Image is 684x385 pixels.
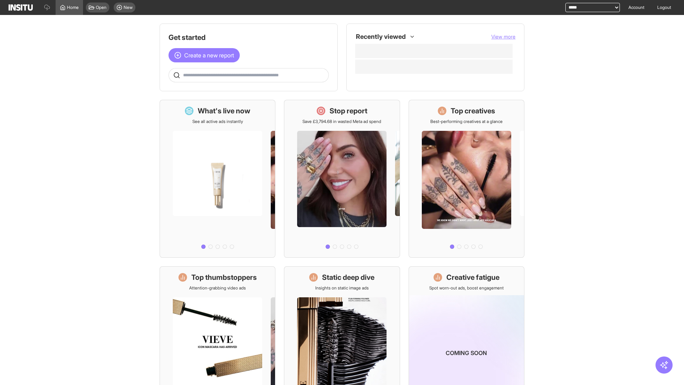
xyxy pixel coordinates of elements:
p: Insights on static image ads [315,285,369,291]
button: View more [491,33,515,40]
span: Home [67,5,79,10]
button: Create a new report [169,48,240,62]
h1: Static deep dive [322,272,374,282]
p: Save £3,794.68 in wasted Meta ad spend [302,119,381,124]
h1: What's live now [198,106,250,116]
h1: Stop report [330,106,367,116]
h1: Top thumbstoppers [191,272,257,282]
p: Attention-grabbing video ads [189,285,246,291]
p: See all active ads instantly [192,119,243,124]
h1: Get started [169,32,329,42]
span: New [124,5,133,10]
a: Top creativesBest-performing creatives at a glance [409,100,524,258]
p: Best-performing creatives at a glance [430,119,503,124]
span: Open [96,5,107,10]
a: Stop reportSave £3,794.68 in wasted Meta ad spend [284,100,400,258]
img: Logo [9,4,33,11]
h1: Top creatives [451,106,495,116]
a: What's live nowSee all active ads instantly [160,100,275,258]
span: Create a new report [184,51,234,60]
